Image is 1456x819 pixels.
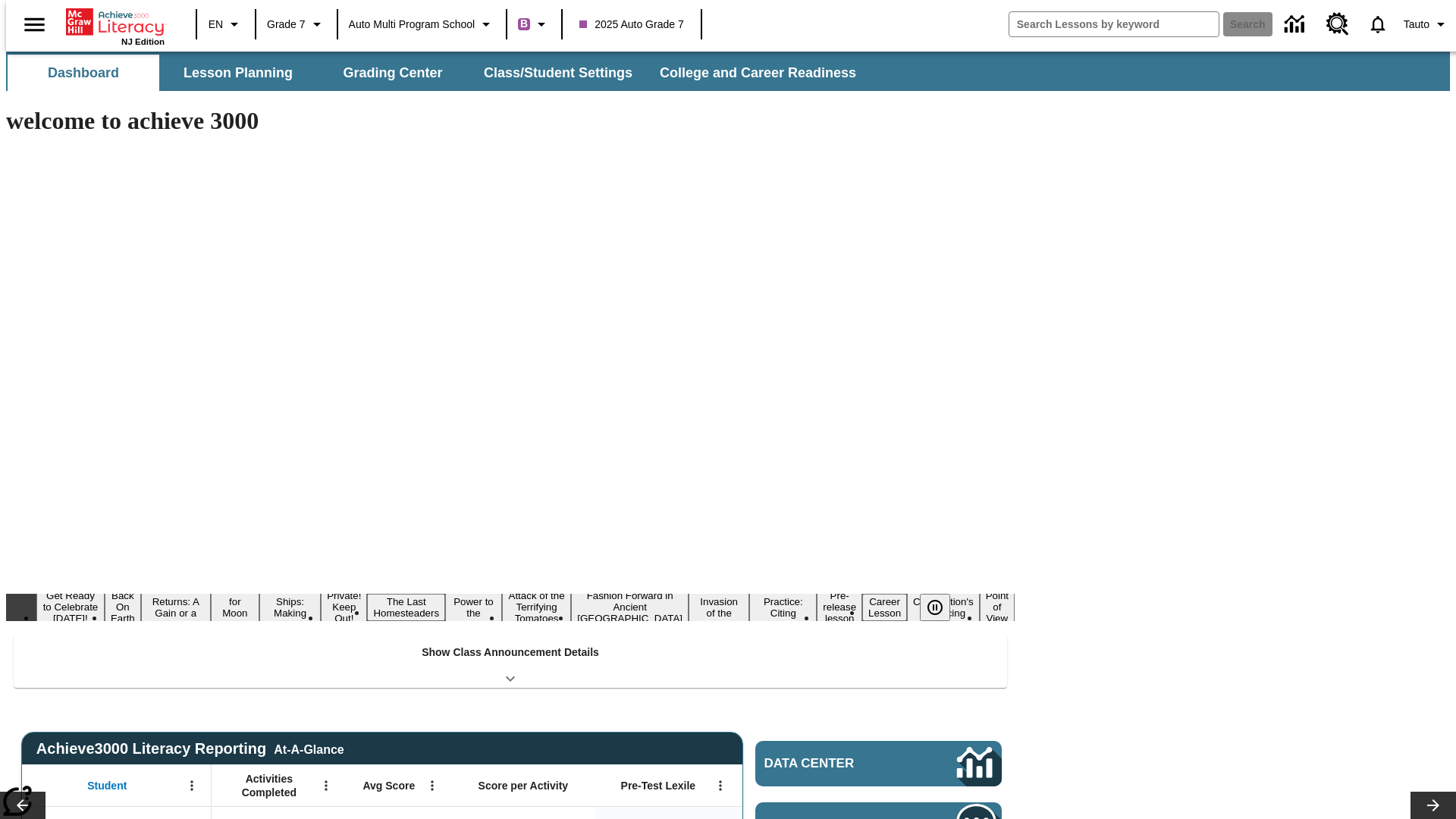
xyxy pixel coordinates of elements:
button: Slide 9 Attack of the Terrifying Tomatoes [502,588,571,626]
button: Slide 1 Get Ready to Celebrate Juneteenth! [36,588,105,626]
span: Tauto [1404,17,1429,33]
span: Achieve3000 Literacy Reporting [36,740,344,758]
button: Language: EN, Select a language [202,11,250,38]
span: Student [87,779,127,792]
span: Auto Multi program School [349,17,475,33]
h1: welcome to achieve 3000 [6,107,1015,135]
button: Grading Center [317,55,469,91]
button: Slide 11 The Invasion of the Free CD [689,582,749,632]
button: Slide 15 The Constitution's Balancing Act [907,582,980,632]
button: Slide 2 Back On Earth [105,588,141,626]
button: Dashboard [8,55,159,91]
button: Pause [920,594,950,621]
button: Grade: Grade 7, Select a grade [261,11,332,38]
a: Data Center [1276,4,1317,45]
button: Slide 10 Fashion Forward in Ancient Rome [571,588,689,626]
span: NJ Edition [121,37,165,46]
button: Slide 13 Pre-release lesson [817,588,862,626]
button: School: Auto Multi program School, Select your school [343,11,502,38]
button: Slide 16 Point of View [980,588,1015,626]
button: Lesson carousel, Next [1410,792,1456,819]
button: Slide 14 Career Lesson [862,594,907,621]
span: Score per Activity [479,779,569,792]
p: Show Class Announcement Details [422,645,599,661]
div: Pause [920,594,965,621]
div: SubNavbar [6,55,870,91]
button: Slide 7 The Last Homesteaders [367,594,445,621]
span: Avg Score [362,779,415,792]
button: Open Menu [180,774,203,797]
span: Grade 7 [267,17,306,33]
button: Boost Class color is purple. Change class color [512,11,557,38]
div: SubNavbar [6,52,1450,91]
span: 2025 Auto Grade 7 [579,17,684,33]
span: EN [209,17,223,33]
span: Data Center [764,756,906,771]
input: search field [1009,12,1219,36]
button: Profile/Settings [1398,11,1456,38]
button: Slide 12 Mixed Practice: Citing Evidence [749,582,817,632]
div: Show Class Announcement Details [14,635,1007,688]
button: Slide 4 Time for Moon Rules? [211,582,259,632]
button: Slide 6 Private! Keep Out! [321,588,367,626]
button: College and Career Readiness [648,55,868,91]
a: Resource Center, Will open in new tab [1317,4,1358,45]
div: At-A-Glance [274,740,344,757]
a: Notifications [1358,5,1398,44]
button: Slide 3 Free Returns: A Gain or a Drain? [141,582,211,632]
button: Lesson Planning [162,55,314,91]
span: B [520,14,528,33]
button: Open side menu [12,2,57,47]
button: Slide 8 Solar Power to the People [445,582,502,632]
button: Class/Student Settings [472,55,645,91]
a: Data Center [755,741,1002,786]
button: Open Menu [421,774,444,797]
button: Open Menu [709,774,732,797]
span: Pre-Test Lexile [621,779,696,792]
button: Open Menu [315,774,337,797]
a: Home [66,7,165,37]
span: Activities Completed [219,772,319,799]
div: Home [66,5,165,46]
button: Slide 5 Cruise Ships: Making Waves [259,582,321,632]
